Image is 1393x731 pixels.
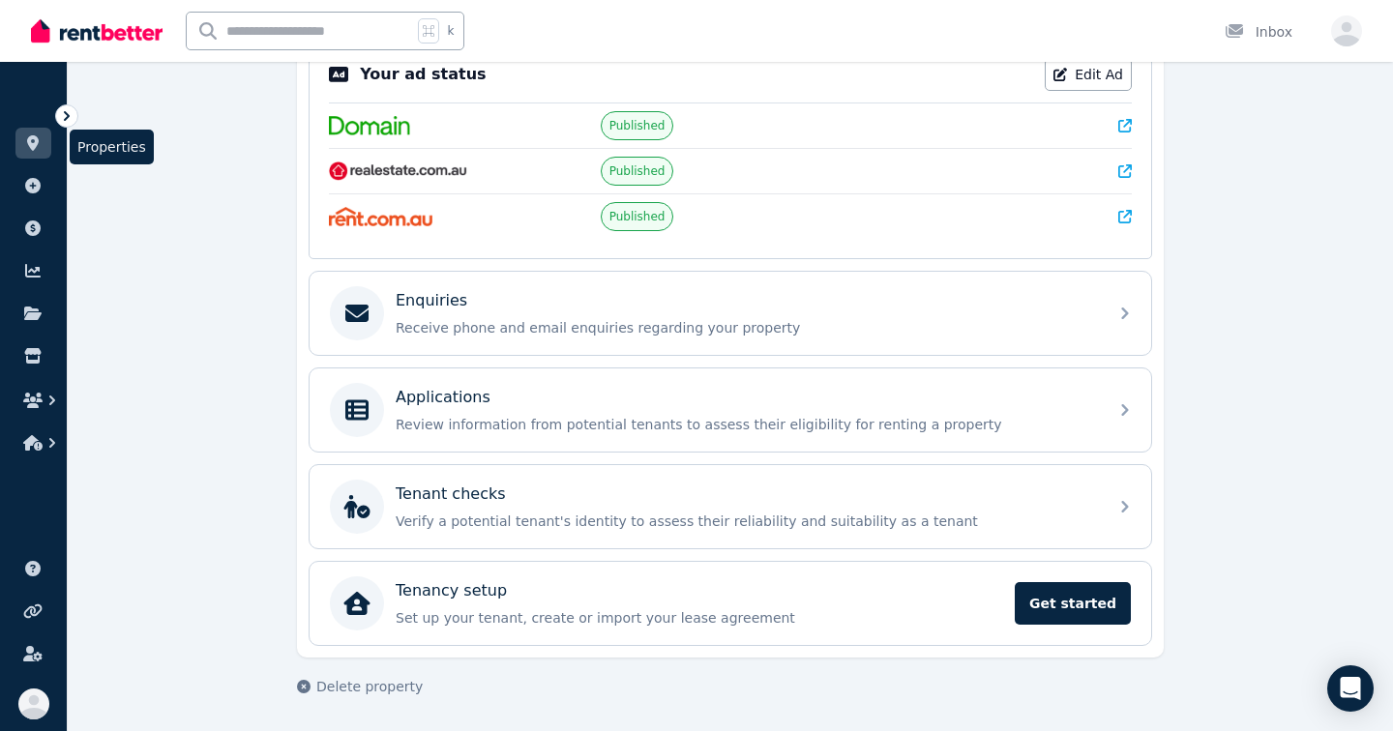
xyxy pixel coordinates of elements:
a: Tenant checksVerify a potential tenant's identity to assess their reliability and suitability as ... [310,465,1151,548]
img: Rent.com.au [329,207,432,226]
p: Set up your tenant, create or import your lease agreement [396,608,1003,628]
a: Tenancy setupSet up your tenant, create or import your lease agreementGet started [310,562,1151,645]
span: k [447,23,454,39]
p: Review information from potential tenants to assess their eligibility for renting a property [396,415,1096,434]
span: Properties [70,130,154,164]
img: Domain.com.au [329,116,410,135]
span: Published [609,163,666,179]
p: Verify a potential tenant's identity to assess their reliability and suitability as a tenant [396,512,1096,531]
div: Open Intercom Messenger [1327,665,1374,712]
span: Published [609,118,666,133]
a: EnquiriesReceive phone and email enquiries regarding your property [310,272,1151,355]
div: Inbox [1225,22,1292,42]
p: Applications [396,386,490,409]
span: Get started [1015,582,1131,625]
p: Enquiries [396,289,467,312]
p: Tenancy setup [396,579,507,602]
a: ApplicationsReview information from potential tenants to assess their eligibility for renting a p... [310,368,1151,452]
a: Edit Ad [1045,58,1132,91]
img: RealEstate.com.au [329,161,467,181]
p: Your ad status [360,63,486,86]
span: Delete property [316,677,423,696]
img: RentBetter [31,16,163,45]
span: Published [609,209,666,224]
button: Delete property [297,677,423,696]
p: Tenant checks [396,482,506,506]
p: Receive phone and email enquiries regarding your property [396,318,1096,337]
